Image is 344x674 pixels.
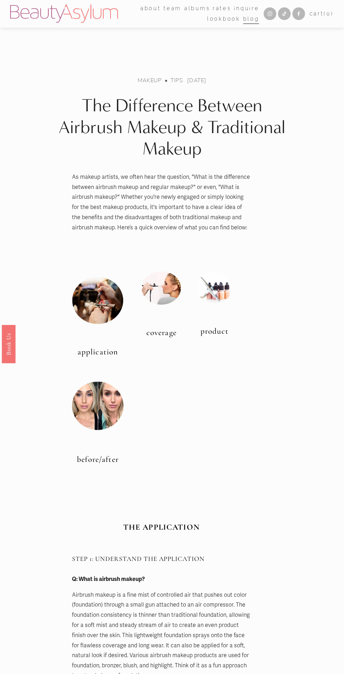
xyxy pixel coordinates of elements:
img: Beauty Asylum | Bridal Hair &amp; Makeup Charlotte &amp; Atlanta [10,5,118,23]
strong: Q: What is airbrush makeup? [72,576,145,583]
a: folder dropdown [140,4,161,14]
a: Facebook [292,7,305,20]
span: ( ) [324,11,333,17]
a: Instagram [264,7,276,20]
a: coverage [146,328,177,338]
a: application [78,347,118,357]
a: Tips [171,76,183,84]
a: Book Us [2,325,15,363]
a: Lookbook [207,14,240,24]
a: Inquire [234,4,259,14]
a: 0 items in cart [310,9,334,19]
a: product [200,326,229,336]
a: folder dropdown [164,4,181,14]
a: makeup [138,76,162,84]
a: TikTok [278,7,291,20]
strong: THE APPLICATION [123,522,200,532]
a: Blog [243,14,259,24]
a: Rates [213,4,231,14]
a: before/after [77,454,119,464]
p: As makeup artists, we often hear the question, "What is the difference between airbrush makeup an... [72,172,251,233]
span: [DATE] [187,76,206,84]
h3: STEP 1: UNDERSTAND THE APPLICATION [72,555,251,563]
a: albums [184,4,210,14]
span: about [140,4,161,13]
span: 0 [326,11,331,17]
span: team [164,4,181,13]
h1: The Difference Between Airbrush Makeup & Traditional Makeup [51,95,293,160]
